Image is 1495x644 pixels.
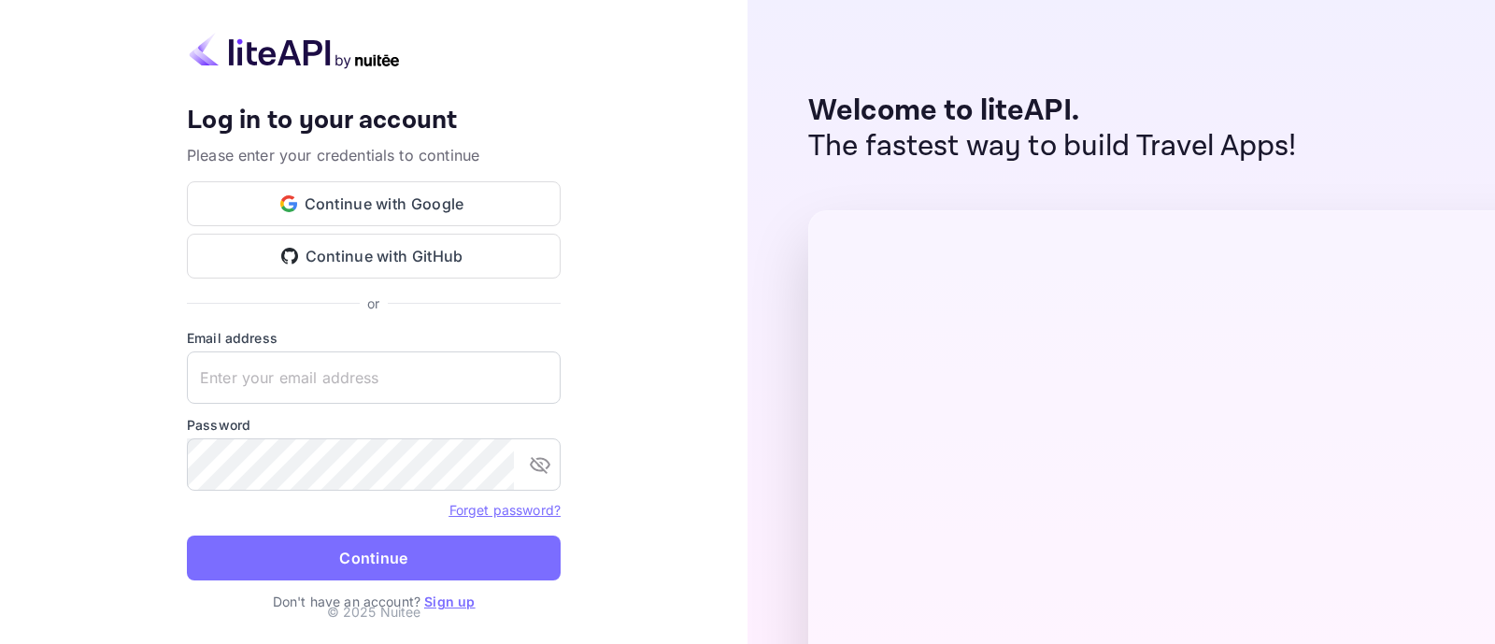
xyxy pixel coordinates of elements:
[187,592,561,611] p: Don't have an account?
[367,293,379,313] p: or
[187,415,561,435] label: Password
[187,234,561,279] button: Continue with GitHub
[449,502,561,518] a: Forget password?
[187,144,561,166] p: Please enter your credentials to continue
[187,181,561,226] button: Continue with Google
[424,594,475,609] a: Sign up
[521,446,559,483] button: toggle password visibility
[808,93,1297,129] p: Welcome to liteAPI.
[187,33,402,69] img: liteapi
[187,328,561,348] label: Email address
[327,602,421,622] p: © 2025 Nuitee
[808,129,1297,165] p: The fastest way to build Travel Apps!
[449,500,561,519] a: Forget password?
[187,536,561,580] button: Continue
[187,351,561,404] input: Enter your email address
[525,366,548,389] keeper-lock: Open Keeper Popup
[187,105,561,137] h4: Log in to your account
